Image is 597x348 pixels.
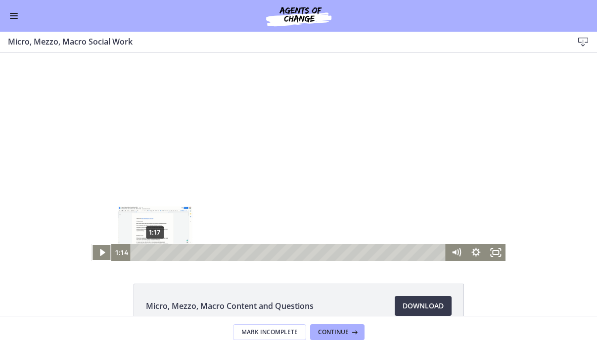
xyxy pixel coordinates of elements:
[8,10,20,22] button: Enable menu
[310,324,365,340] button: Continue
[395,296,452,316] a: Download
[239,4,358,28] img: Agents of Change
[138,192,441,208] div: Playbar
[8,36,557,48] h3: Micro, Mezzo, Macro Social Work
[486,192,505,208] button: Fullscreen
[241,328,298,336] span: Mark Incomplete
[146,300,314,312] span: Micro, Mezzo, Macro Content and Questions
[318,328,349,336] span: Continue
[466,192,486,208] button: Show settings menu
[233,324,306,340] button: Mark Incomplete
[403,300,444,312] span: Download
[446,192,466,208] button: Mute
[92,192,111,208] button: Play Video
